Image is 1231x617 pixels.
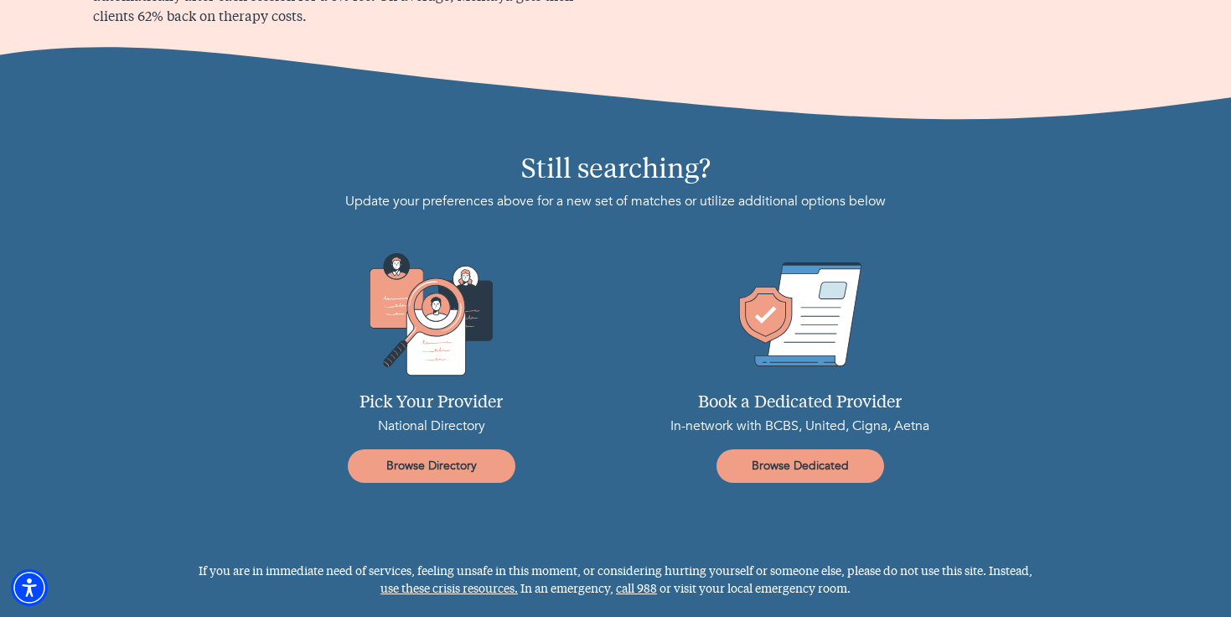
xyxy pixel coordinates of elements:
a: Browse Dedicated [716,449,884,483]
a: Browse Directory [348,449,515,483]
p: Pick Your Provider [247,391,616,416]
span: Browse Directory [354,458,509,474]
img: Pick your matches [247,251,616,377]
img: Dedicated [616,251,985,377]
a: call 988 [616,583,657,595]
div: Accessibility Menu [11,569,48,606]
p: Update your preferences above for a new set of matches or utilize additional options below [173,191,1058,211]
p: If you are in immediate need of services, feeling unsafe in this moment, or considering hurting y... [173,563,1058,599]
p: Still searching? [173,151,1058,191]
p: In-network with BCBS, United, Cigna, Aetna [616,416,985,436]
p: National Directory [247,416,616,436]
p: Book a Dedicated Provider [616,391,985,416]
span: Browse Dedicated [723,458,877,474]
a: use these crisis resources. [380,583,518,595]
